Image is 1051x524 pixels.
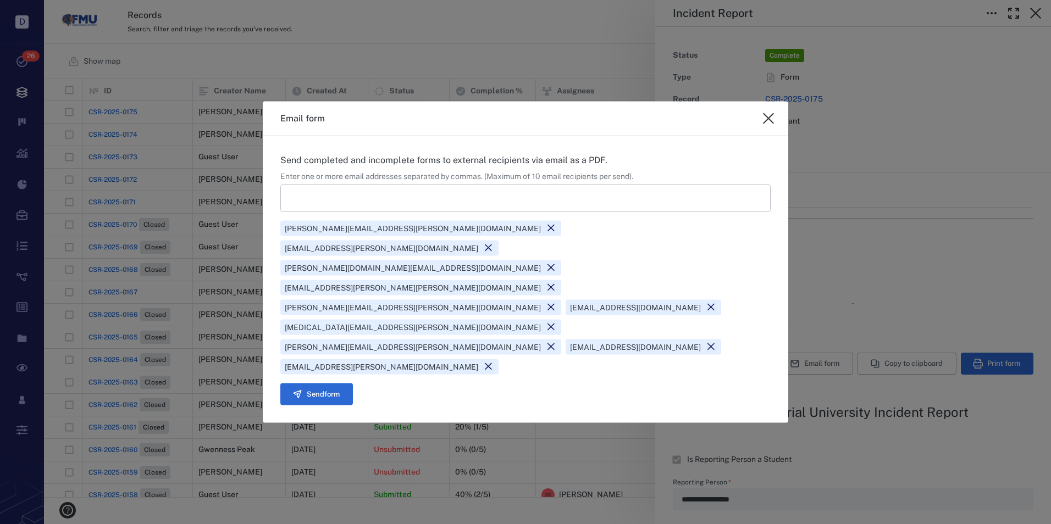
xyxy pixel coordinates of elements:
[280,220,561,236] div: [PERSON_NAME][EMAIL_ADDRESS][PERSON_NAME][DOMAIN_NAME]
[9,9,351,19] body: Rich Text Area. Press ALT-0 for help.
[280,359,499,374] div: [EMAIL_ADDRESS][PERSON_NAME][DOMAIN_NAME]
[25,8,47,18] span: Help
[280,260,561,275] div: [PERSON_NAME][DOMAIN_NAME][EMAIL_ADDRESS][DOMAIN_NAME]
[280,112,325,125] h3: Email form
[280,280,561,295] div: [EMAIL_ADDRESS][PERSON_NAME][PERSON_NAME][DOMAIN_NAME]
[566,339,721,354] div: [EMAIL_ADDRESS][DOMAIN_NAME]
[566,299,721,315] div: [EMAIL_ADDRESS][DOMAIN_NAME]
[280,319,561,335] div: [MEDICAL_DATA][EMAIL_ADDRESS][PERSON_NAME][DOMAIN_NAME]
[280,154,771,167] p: Send completed and incomplete forms to external recipients via email as a PDF.
[280,240,499,255] div: [EMAIL_ADDRESS][PERSON_NAME][DOMAIN_NAME]
[280,339,561,354] div: [PERSON_NAME][EMAIL_ADDRESS][PERSON_NAME][DOMAIN_NAME]
[280,299,561,315] div: [PERSON_NAME][EMAIL_ADDRESS][PERSON_NAME][DOMAIN_NAME]
[280,171,771,182] div: Enter one or more email addresses separated by commas. (Maximum of 10 email recipients per send).
[757,108,779,130] button: close
[280,383,353,405] button: Sendform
